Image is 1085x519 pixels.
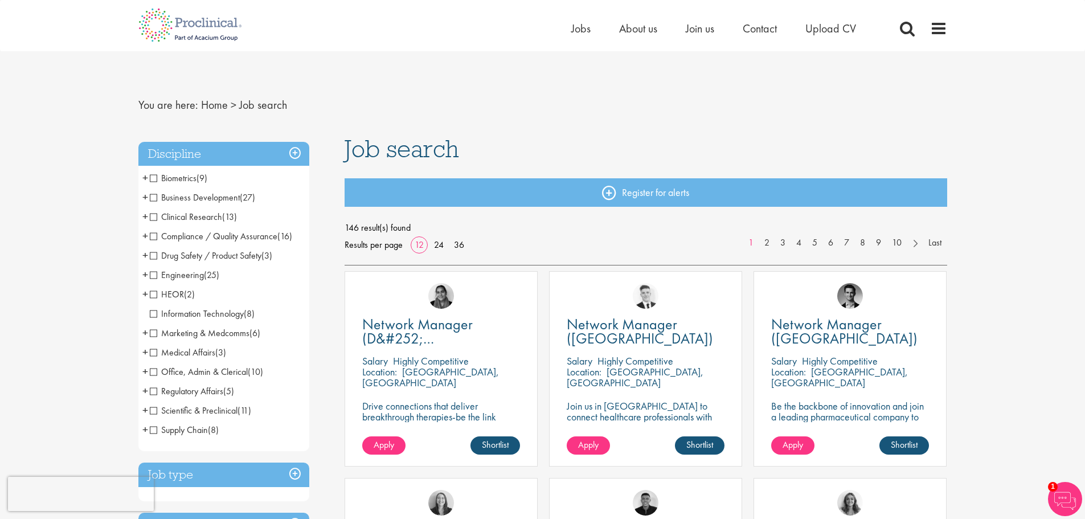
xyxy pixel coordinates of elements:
[142,266,148,283] span: +
[362,314,504,362] span: Network Manager (D&#252;[GEOGRAPHIC_DATA])
[571,21,591,36] a: Jobs
[238,404,251,416] span: (11)
[142,227,148,244] span: +
[775,236,791,250] a: 3
[759,236,775,250] a: 2
[822,236,839,250] a: 6
[802,354,878,367] p: Highly Competitive
[743,236,759,250] a: 1
[142,189,148,206] span: +
[150,172,207,184] span: Biometrics
[854,236,871,250] a: 8
[578,439,599,451] span: Apply
[150,327,260,339] span: Marketing & Medcomms
[362,365,397,378] span: Location:
[248,366,263,378] span: (10)
[619,21,657,36] span: About us
[150,308,244,320] span: Information Technology
[239,97,287,112] span: Job search
[686,21,714,36] a: Join us
[428,283,454,309] img: Anjali Parbhu
[567,436,610,455] a: Apply
[150,230,277,242] span: Compliance / Quality Assurance
[150,191,240,203] span: Business Development
[150,424,208,436] span: Supply Chain
[184,288,195,300] span: (2)
[201,97,228,112] a: breadcrumb link
[362,354,388,367] span: Salary
[150,269,204,281] span: Engineering
[450,239,468,251] a: 36
[675,436,724,455] a: Shortlist
[150,366,263,378] span: Office, Admin & Clerical
[215,346,226,358] span: (3)
[150,250,272,261] span: Drug Safety / Product Safety
[374,439,394,451] span: Apply
[771,354,797,367] span: Salary
[567,401,724,444] p: Join us in [GEOGRAPHIC_DATA] to connect healthcare professionals with breakthrough therapies and ...
[743,21,777,36] a: Contact
[138,463,309,487] div: Job type
[633,490,658,516] img: Christian Andersen
[150,404,238,416] span: Scientific & Preclinical
[150,288,184,300] span: HEOR
[150,308,255,320] span: Information Technology
[8,477,154,511] iframe: reCAPTCHA
[150,191,255,203] span: Business Development
[470,436,520,455] a: Shortlist
[150,424,219,436] span: Supply Chain
[567,354,592,367] span: Salary
[345,236,403,254] span: Results per page
[567,365,703,389] p: [GEOGRAPHIC_DATA], [GEOGRAPHIC_DATA]
[142,324,148,341] span: +
[150,327,249,339] span: Marketing & Medcomms
[150,230,292,242] span: Compliance / Quality Assurance
[430,239,448,251] a: 24
[150,366,248,378] span: Office, Admin & Clerical
[196,172,207,184] span: (9)
[428,490,454,516] img: Mia Kellerman
[411,239,428,251] a: 12
[345,133,459,164] span: Job search
[633,283,658,309] img: Nicolas Daniel
[362,365,499,389] p: [GEOGRAPHIC_DATA], [GEOGRAPHIC_DATA]
[150,250,261,261] span: Drug Safety / Product Safety
[870,236,887,250] a: 9
[150,385,234,397] span: Regulatory Affairs
[142,247,148,264] span: +
[805,21,856,36] a: Upload CV
[244,308,255,320] span: (8)
[150,288,195,300] span: HEOR
[142,169,148,186] span: +
[362,401,520,444] p: Drive connections that deliver breakthrough therapies-be the link between innovation and impact i...
[362,317,520,346] a: Network Manager (D&#252;[GEOGRAPHIC_DATA])
[771,365,806,378] span: Location:
[567,317,724,346] a: Network Manager ([GEOGRAPHIC_DATA])
[1048,482,1058,492] span: 1
[142,421,148,438] span: +
[150,346,226,358] span: Medical Affairs
[597,354,673,367] p: Highly Competitive
[142,382,148,399] span: +
[142,344,148,361] span: +
[771,314,918,348] span: Network Manager ([GEOGRAPHIC_DATA])
[771,317,929,346] a: Network Manager ([GEOGRAPHIC_DATA])
[240,191,255,203] span: (27)
[923,236,947,250] a: Last
[150,211,222,223] span: Clinical Research
[837,283,863,309] img: Max Slevogt
[138,97,198,112] span: You are here:
[345,178,947,207] a: Register for alerts
[142,363,148,380] span: +
[138,142,309,166] h3: Discipline
[1048,482,1082,516] img: Chatbot
[142,208,148,225] span: +
[222,211,237,223] span: (13)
